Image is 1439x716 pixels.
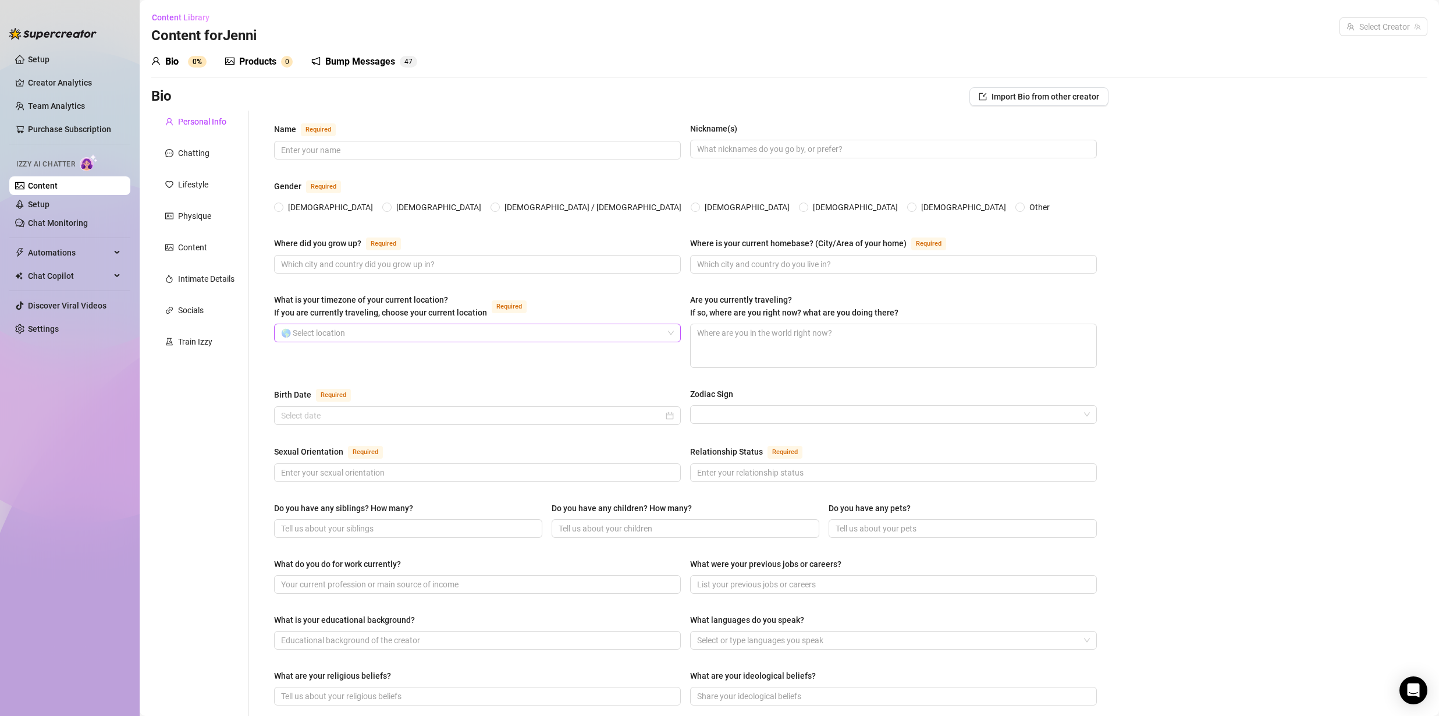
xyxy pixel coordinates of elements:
[1414,23,1421,30] span: team
[392,201,486,214] span: [DEMOGRAPHIC_DATA]
[690,669,824,682] label: What are your ideological beliefs?
[274,237,361,250] div: Where did you grow up?
[28,200,49,209] a: Setup
[690,237,907,250] div: Where is your current homebase? (City/Area of your home)
[281,409,663,422] input: Birth Date
[690,558,850,570] label: What were your previous jobs or careers?
[28,181,58,190] a: Content
[274,236,414,250] label: Where did you grow up?
[552,502,700,515] label: Do you have any children? How many?
[690,558,841,570] div: What were your previous jobs or careers?
[274,669,391,682] div: What are your religious beliefs?
[552,502,692,515] div: Do you have any children? How many?
[28,301,106,310] a: Discover Viral Videos
[690,388,741,400] label: Zodiac Sign
[281,578,671,591] input: What do you do for work currently?
[283,201,378,214] span: [DEMOGRAPHIC_DATA]
[690,122,745,135] label: Nickname(s)
[274,179,354,193] label: Gender
[306,180,341,193] span: Required
[500,201,686,214] span: [DEMOGRAPHIC_DATA] / [DEMOGRAPHIC_DATA]
[274,502,413,515] div: Do you have any siblings? How many?
[28,243,111,262] span: Automations
[165,180,173,189] span: heart
[690,295,898,317] span: Are you currently traveling? If so, where are you right now? what are you doing there?
[274,502,421,515] label: Do you have any siblings? How many?
[151,56,161,66] span: user
[28,101,85,111] a: Team Analytics
[301,123,336,136] span: Required
[165,149,173,157] span: message
[697,633,699,647] input: What languages do you speak?
[165,243,173,251] span: picture
[281,522,533,535] input: Do you have any siblings? How many?
[274,558,409,570] label: What do you do for work currently?
[992,92,1099,101] span: Import Bio from other creator
[281,56,293,68] sup: 0
[165,55,179,69] div: Bio
[404,58,408,66] span: 4
[28,324,59,334] a: Settings
[28,55,49,64] a: Setup
[178,241,207,254] div: Content
[274,123,296,136] div: Name
[178,335,212,348] div: Train Izzy
[178,115,226,128] div: Personal Info
[274,445,396,459] label: Sexual Orientation
[151,27,257,45] h3: Content for Jenni
[690,445,763,458] div: Relationship Status
[697,578,1088,591] input: What were your previous jobs or careers?
[225,56,234,66] span: picture
[697,466,1088,479] input: Relationship Status
[911,238,946,250] span: Required
[700,201,794,214] span: [DEMOGRAPHIC_DATA]
[325,55,395,69] div: Bump Messages
[281,690,671,703] input: What are your religious beliefs?
[274,614,423,626] label: What is your educational background?
[690,614,812,626] label: What languages do you speak?
[178,210,211,222] div: Physique
[1025,201,1054,214] span: Other
[274,614,415,626] div: What is your educational background?
[15,248,24,257] span: thunderbolt
[188,56,207,68] sup: 0%
[9,28,97,40] img: logo-BBDzfeDw.svg
[274,388,311,401] div: Birth Date
[165,212,173,220] span: idcard
[768,446,802,459] span: Required
[28,120,121,139] a: Purchase Subscription
[829,502,919,515] label: Do you have any pets?
[281,634,671,647] input: What is your educational background?
[165,338,173,346] span: experiment
[408,58,413,66] span: 7
[178,272,234,285] div: Intimate Details
[165,275,173,283] span: fire
[690,445,815,459] label: Relationship Status
[151,87,172,106] h3: Bio
[311,56,321,66] span: notification
[366,238,401,250] span: Required
[836,522,1088,535] input: Do you have any pets?
[559,522,811,535] input: Do you have any children? How many?
[281,258,671,271] input: Where did you grow up?
[15,272,23,280] img: Chat Copilot
[28,73,121,92] a: Creator Analytics
[151,8,219,27] button: Content Library
[239,55,276,69] div: Products
[690,122,737,135] div: Nickname(s)
[979,93,987,101] span: import
[808,201,903,214] span: [DEMOGRAPHIC_DATA]
[274,558,401,570] div: What do you do for work currently?
[690,236,959,250] label: Where is your current homebase? (City/Area of your home)
[274,669,399,682] label: What are your religious beliefs?
[400,56,417,68] sup: 47
[316,389,351,402] span: Required
[690,669,816,682] div: What are your ideological beliefs?
[697,143,1088,155] input: Nickname(s)
[80,154,98,171] img: AI Chatter
[690,614,804,626] div: What languages do you speak?
[916,201,1011,214] span: [DEMOGRAPHIC_DATA]
[28,267,111,285] span: Chat Copilot
[274,295,487,317] span: What is your timezone of your current location? If you are currently traveling, choose your curre...
[281,144,671,157] input: Name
